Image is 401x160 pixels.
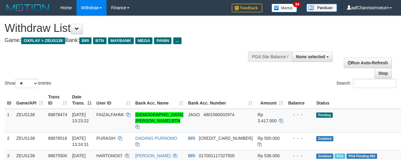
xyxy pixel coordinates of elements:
[347,154,377,159] span: PGA Pending
[15,79,38,88] select: Showentries
[5,91,14,109] th: ID
[316,112,333,118] span: Pending
[72,112,89,123] span: [DATE] 13:23:22
[154,37,171,44] span: PANIN
[14,109,46,133] td: ZEUS138
[72,136,89,147] span: [DATE] 13:24:31
[248,51,292,62] div: PGA Site Balance /
[255,91,286,109] th: Amount: activate to sort column ascending
[203,112,234,117] span: Copy 4801560002974 to clipboard
[173,37,182,44] span: ...
[293,2,301,7] span: 34
[199,153,235,158] span: Copy 017001117327500 to clipboard
[5,79,51,88] label: Show entries
[286,91,314,109] th: Balance
[292,51,333,62] button: None selected
[344,58,392,68] a: Run Auto-Refresh
[14,91,46,109] th: Game/API: activate to sort column ascending
[5,132,14,150] td: 2
[69,91,94,109] th: Date Trans.: activate to sort column descending
[108,37,134,44] span: MAYBANK
[288,112,311,118] div: - - -
[316,136,333,141] span: Grabbed
[93,37,107,44] span: BTN
[135,136,177,141] a: DADANG PURNOMO
[335,154,345,159] span: Marked by aaftrukkakada
[48,112,67,117] span: 88878474
[5,37,261,44] h4: Game: Bank:
[272,4,297,12] img: Button%20Memo.svg
[5,22,261,34] h1: Withdraw List
[296,54,325,59] span: None selected
[48,153,67,158] span: 88675500
[133,91,186,109] th: Bank Acc. Name: activate to sort column ascending
[188,136,195,141] span: BRI
[336,79,396,88] label: Search:
[257,112,276,123] span: Rp 3.417.000
[288,153,311,159] div: - - -
[135,153,171,158] a: [PERSON_NAME]
[48,136,67,141] span: 88878516
[188,153,195,158] span: BRI
[46,91,69,109] th: Trans ID: activate to sort column ascending
[306,4,337,12] img: panduan.png
[5,109,14,133] td: 1
[96,112,124,117] span: FAIZALFAHMI
[353,79,396,88] input: Search:
[232,4,262,12] img: Feedback.jpg
[96,136,115,141] span: PURASIH
[135,112,183,123] a: [DEMOGRAPHIC_DATA][PERSON_NAME] BTN
[288,135,311,141] div: - - -
[257,136,279,141] span: Rp 500.000
[21,37,65,44] span: OXPLAY > ZEUS138
[5,3,51,12] img: MOTION_logo.png
[186,91,255,109] th: Bank Acc. Number: activate to sort column ascending
[257,153,279,158] span: Rp 536.000
[14,132,46,150] td: ZEUS138
[374,68,392,78] a: Stop
[316,154,333,159] span: Grabbed
[188,112,200,117] span: JAGO
[79,37,91,44] span: BRI
[135,37,153,44] span: MEGA
[199,136,253,141] span: Copy 100801008713505 to clipboard
[94,91,133,109] th: User ID: activate to sort column ascending
[96,153,122,158] span: HARTONO07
